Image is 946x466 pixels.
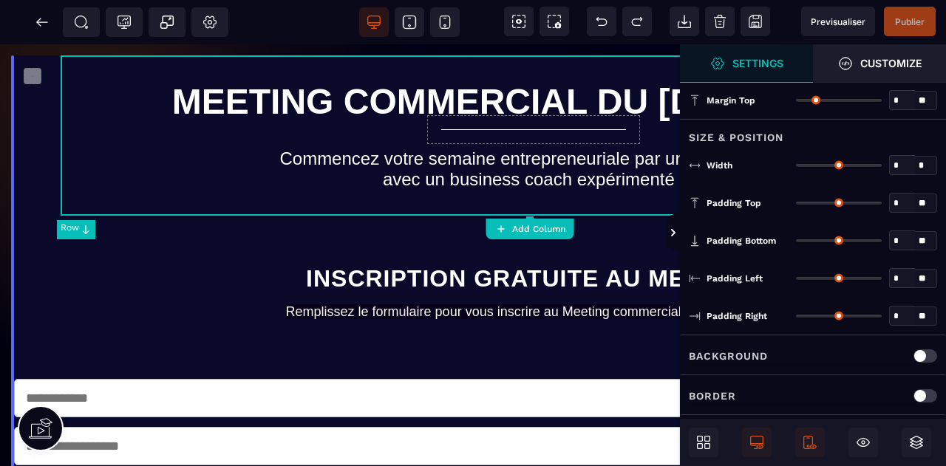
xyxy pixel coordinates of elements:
[486,219,574,239] button: Add Column
[707,95,755,106] span: Margin Top
[742,428,772,457] span: Desktop Only
[74,15,89,30] span: SEO
[895,16,925,27] span: Publier
[732,58,783,69] strong: Settings
[203,15,217,30] span: Setting Body
[707,273,763,284] span: Padding Left
[707,197,761,209] span: Padding Top
[680,44,813,83] span: Settings
[540,7,569,36] span: Screenshot
[689,428,718,457] span: Open Blocks
[286,260,782,275] span: Remplissez le formulaire pour vous inscrire au Meeting commercial du [DATE] matin
[813,44,946,83] span: Open Style Manager
[689,387,736,405] p: Border
[680,119,946,146] div: Size & Position
[160,15,174,30] span: Popup
[801,7,875,36] span: Preview
[707,235,776,247] span: Padding Bottom
[707,160,732,171] span: Width
[707,310,767,322] span: Padding Right
[848,428,878,457] span: Hide/Show Block
[689,347,768,365] p: Background
[117,15,132,30] span: Tracking
[811,16,865,27] span: Previsualiser
[512,224,565,234] strong: Add Column
[795,428,825,457] span: Mobile Only
[504,7,534,36] span: View components
[860,58,922,69] strong: Customize
[902,428,931,457] span: Open Layers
